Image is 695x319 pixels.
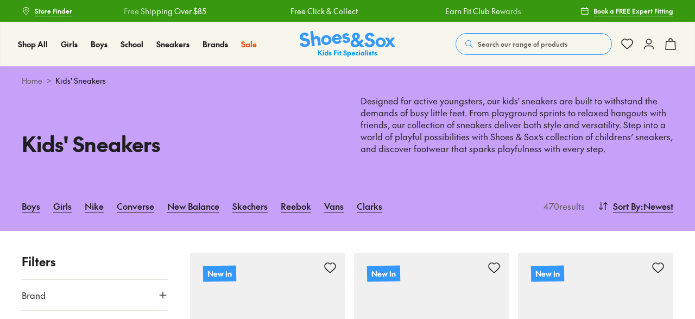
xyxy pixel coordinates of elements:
a: Shop All [18,39,48,50]
a: Home [22,75,42,86]
h1: Kids' Sneakers [22,128,334,159]
a: Vans [324,194,344,218]
span: Sneakers [156,39,189,49]
p: New In [367,265,400,282]
p: 470 results [539,199,585,212]
a: Shoes & Sox [300,31,395,58]
a: Earn Fit Club Rewards [445,5,521,17]
span: Brand [22,289,46,302]
span: Kids' Sneakers [55,75,106,86]
span: Shop All [18,39,48,49]
a: Book a FREE Expert Fitting [580,1,673,21]
span: Sort By [613,199,641,212]
span: Sale [241,39,257,49]
p: New In [531,265,564,282]
a: Clarks [357,194,382,218]
span: Boys [91,39,108,49]
a: New Balance [167,194,219,218]
a: Girls [61,39,78,50]
span: School [121,39,143,49]
a: Girls [53,194,72,218]
a: Sneakers [156,39,189,50]
a: Skechers [232,194,268,218]
button: Search our range of products [456,33,612,55]
a: Nike [85,194,104,218]
a: Boys [91,39,108,50]
div: > [22,75,673,86]
a: Boys [22,194,40,218]
span: Brands [203,39,228,49]
a: Free Click & Collect [290,5,358,17]
span: Girls [61,39,78,49]
a: Converse [117,194,154,218]
a: Store Finder [22,1,72,21]
a: Brands [203,39,228,50]
p: Designed for active youngsters, our kids' sneakers are built to withstand the demands of busy lit... [361,95,673,155]
span: Book a FREE Expert Fitting [593,6,673,16]
a: School [121,39,143,50]
span: Store Finder [35,6,72,16]
p: Filters [22,253,168,271]
a: Reebok [281,194,311,218]
p: New In [203,265,236,282]
span: : Newest [641,199,673,212]
button: Brand [22,280,168,310]
a: Sale [241,39,257,50]
a: Free Shipping Over $85 [123,5,206,17]
span: Search our range of products [478,39,567,49]
img: SNS_Logo_Responsive.svg [300,31,395,58]
button: Sort By:Newest [598,194,673,218]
